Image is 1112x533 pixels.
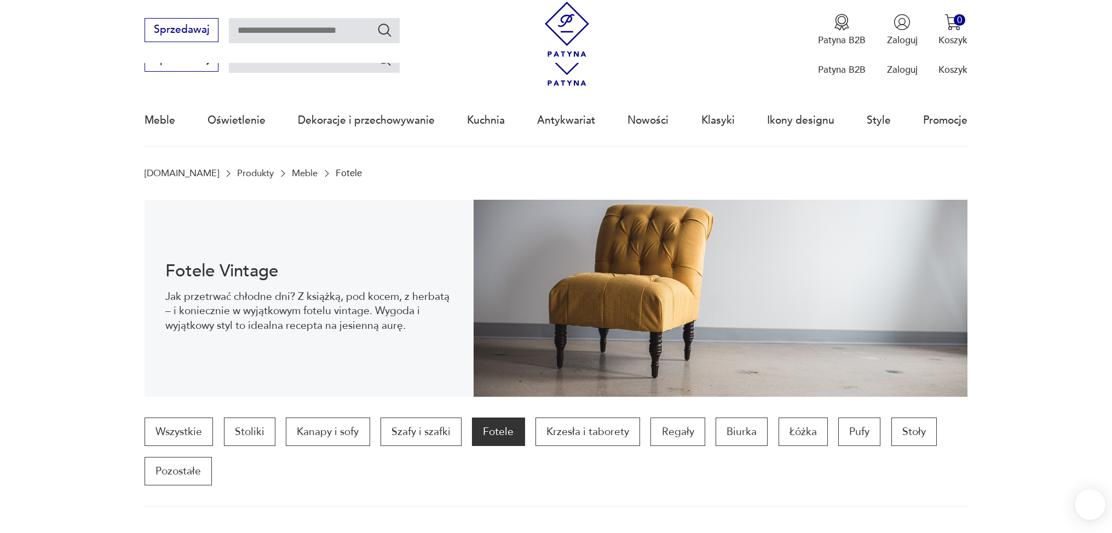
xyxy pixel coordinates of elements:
[381,418,462,446] a: Szafy i szafki
[472,418,525,446] a: Fotele
[535,418,640,446] a: Krzesła i taborety
[377,51,393,67] button: Szukaj
[377,22,393,38] button: Szukaj
[165,289,452,333] p: Jak przetrwać chłodne dni? Z książką, pod kocem, z herbatą – i koniecznie w wyjątkowym fotelu vin...
[818,14,866,47] a: Ikona medaluPatyna B2B
[944,14,961,31] img: Ikona koszyka
[224,418,275,446] a: Stoliki
[539,2,595,57] img: Patyna - sklep z meblami i dekoracjami vintage
[887,34,918,47] p: Zaloguj
[891,418,937,446] a: Stoły
[701,95,735,146] a: Klasyki
[650,418,705,446] a: Regały
[818,34,866,47] p: Patyna B2B
[923,95,967,146] a: Promocje
[716,418,768,446] a: Biurka
[767,95,834,146] a: Ikony designu
[474,200,967,397] img: 9275102764de9360b0b1aa4293741aa9.jpg
[838,418,880,446] a: Pufy
[954,14,965,26] div: 0
[165,263,452,279] h1: Fotele Vintage
[467,95,505,146] a: Kuchnia
[336,168,362,178] p: Fotele
[1075,489,1105,520] iframe: Smartsupp widget button
[894,14,911,31] img: Ikonka użytkownika
[627,95,669,146] a: Nowości
[286,418,370,446] a: Kanapy i sofy
[818,14,866,47] button: Patyna B2B
[208,95,266,146] a: Oświetlenie
[145,168,219,178] a: [DOMAIN_NAME]
[887,14,918,47] button: Zaloguj
[867,95,891,146] a: Style
[537,95,595,146] a: Antykwariat
[145,56,218,65] a: Sprzedawaj
[938,34,967,47] p: Koszyk
[292,168,318,178] a: Meble
[833,14,850,31] img: Ikona medalu
[779,418,828,446] a: Łóżka
[145,457,212,485] a: Pozostałe
[145,18,218,42] button: Sprzedawaj
[298,95,435,146] a: Dekoracje i przechowywanie
[145,26,218,35] a: Sprzedawaj
[145,95,175,146] a: Meble
[818,63,866,76] p: Patyna B2B
[938,14,967,47] button: 0Koszyk
[145,418,213,446] a: Wszystkie
[938,63,967,76] p: Koszyk
[237,168,274,178] a: Produkty
[887,63,918,76] p: Zaloguj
